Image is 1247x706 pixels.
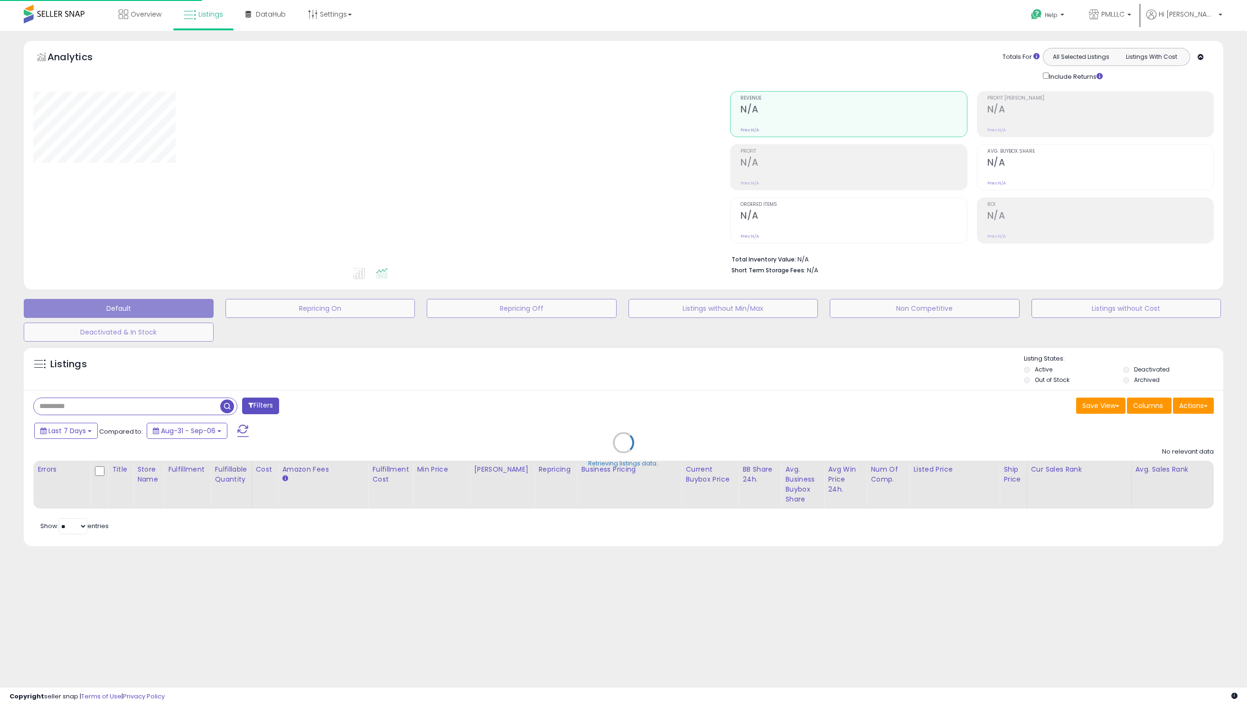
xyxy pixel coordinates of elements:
button: Deactivated & In Stock [24,323,214,342]
span: N/A [807,266,818,275]
small: Prev: N/A [741,233,759,239]
span: Listings [198,9,223,19]
a: Hi [PERSON_NAME] [1146,9,1222,31]
div: Totals For [1003,53,1040,62]
button: Repricing On [225,299,415,318]
div: Include Returns [1036,71,1114,82]
h2: N/A [987,157,1213,170]
span: Profit [741,149,966,154]
i: Get Help [1031,9,1042,20]
button: Non Competitive [830,299,1020,318]
b: Short Term Storage Fees: [731,266,806,274]
h2: N/A [741,104,966,117]
span: Overview [131,9,161,19]
b: Total Inventory Value: [731,255,796,263]
span: Profit [PERSON_NAME] [987,96,1213,101]
span: Avg. Buybox Share [987,149,1213,154]
small: Prev: N/A [987,127,1006,133]
div: Retrieving listings data.. [588,459,659,468]
button: Listings With Cost [1116,51,1187,63]
span: Hi [PERSON_NAME] [1159,9,1216,19]
button: All Selected Listings [1046,51,1116,63]
h2: N/A [987,210,1213,223]
h5: Analytics [47,50,111,66]
small: Prev: N/A [987,233,1006,239]
span: DataHub [256,9,286,19]
span: ROI [987,202,1213,207]
h2: N/A [741,157,966,170]
button: Default [24,299,214,318]
h2: N/A [741,210,966,223]
button: Listings without Min/Max [628,299,818,318]
h2: N/A [987,104,1213,117]
small: Prev: N/A [741,127,759,133]
small: Prev: N/A [987,180,1006,186]
button: Repricing Off [427,299,617,318]
span: PMLLLC [1101,9,1125,19]
small: Prev: N/A [741,180,759,186]
li: N/A [731,253,1207,264]
span: Ordered Items [741,202,966,207]
a: Help [1023,1,1074,31]
span: Revenue [741,96,966,101]
button: Listings without Cost [1031,299,1221,318]
span: Help [1045,11,1058,19]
